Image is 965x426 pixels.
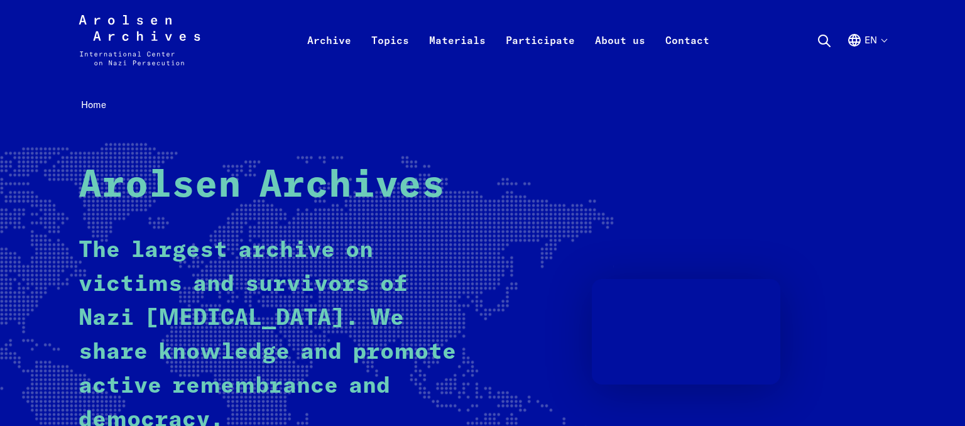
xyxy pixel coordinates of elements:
[655,30,719,80] a: Contact
[361,30,419,80] a: Topics
[297,15,719,65] nav: Primary
[79,96,886,115] nav: Breadcrumb
[496,30,585,80] a: Participate
[79,167,445,205] strong: Arolsen Archives
[297,30,361,80] a: Archive
[81,99,106,111] span: Home
[585,30,655,80] a: About us
[419,30,496,80] a: Materials
[847,33,886,78] button: English, language selection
